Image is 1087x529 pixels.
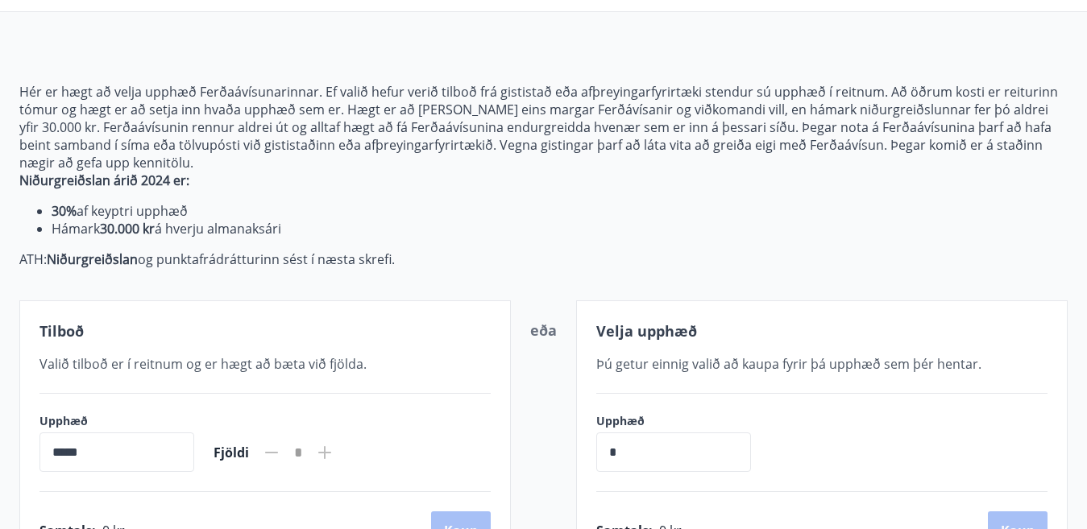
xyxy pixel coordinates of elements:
[214,444,249,461] span: Fjöldi
[19,172,189,189] strong: Niðurgreiðslan árið 2024 er:
[596,355,981,373] span: Þú getur einnig valið að kaupa fyrir þá upphæð sem þér hentar.
[52,202,77,220] strong: 30%
[39,321,84,341] span: Tilboð
[100,220,155,238] strong: 30.000 kr
[596,413,767,429] label: Upphæð
[47,250,138,268] strong: Niðurgreiðslan
[530,320,557,340] span: eða
[19,250,1068,268] p: ATH: og punktafrádrátturinn sést í næsta skrefi.
[596,321,697,341] span: Velja upphæð
[52,202,1068,220] li: af keyptri upphæð
[39,413,194,429] label: Upphæð
[19,83,1068,172] p: Hér er hægt að velja upphæð Ferðaávísunarinnar. Ef valið hefur verið tilboð frá gististað eða afþ...
[39,355,367,373] span: Valið tilboð er í reitnum og er hægt að bæta við fjölda.
[52,220,1068,238] li: Hámark á hverju almanaksári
